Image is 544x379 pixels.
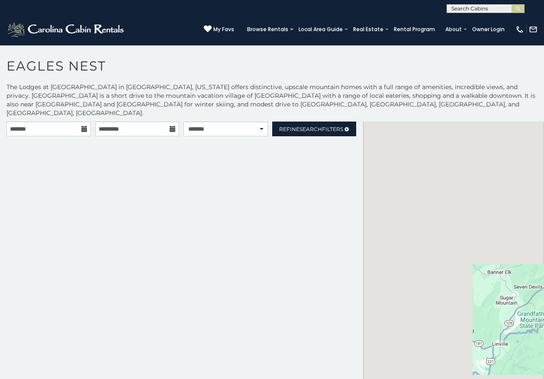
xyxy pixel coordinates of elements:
a: Local Area Guide [294,23,347,35]
a: About [441,23,466,35]
img: phone-regular-white.png [515,25,524,34]
a: My Favs [204,25,234,34]
a: Real Estate [349,23,388,35]
img: White-1-2.png [6,21,126,38]
span: Refine Filters [279,126,343,132]
a: Rental Program [389,23,439,35]
a: Owner Login [468,23,509,35]
span: Search [299,126,322,132]
a: Browse Rentals [243,23,293,35]
span: My Favs [213,26,234,33]
img: mail-regular-white.png [529,25,538,34]
a: RefineSearchFilters [272,122,357,136]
